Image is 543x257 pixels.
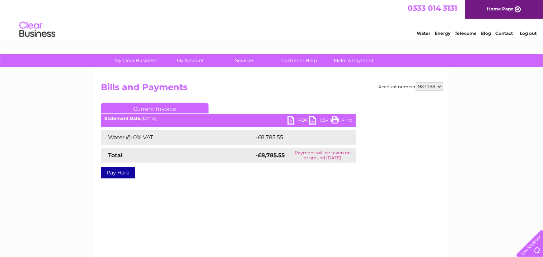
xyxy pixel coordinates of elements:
h2: Bills and Payments [101,82,443,96]
a: Customer Help [270,54,329,67]
b: Statement Date: [104,116,141,121]
a: Energy [435,31,450,36]
a: My Account [160,54,220,67]
a: Services [215,54,274,67]
a: My Clear Business [106,54,165,67]
strong: -£8,785.55 [256,152,285,159]
td: -£8,785.55 [254,130,345,145]
a: Contact [495,31,513,36]
a: Water [417,31,430,36]
a: Current Invoice [101,103,209,113]
div: Account number [378,82,443,91]
a: CSV [309,116,331,126]
td: Water @ 0% VAT [101,130,254,145]
div: [DATE] [101,116,356,121]
a: 0333 014 3131 [408,4,457,13]
a: Print [331,116,352,126]
a: Make A Payment [324,54,383,67]
a: Pay Here [101,167,135,178]
a: Blog [481,31,491,36]
a: PDF [287,116,309,126]
strong: Total [108,152,123,159]
a: Log out [519,31,536,36]
a: Telecoms [455,31,476,36]
img: logo.png [19,19,56,41]
td: Payment will be taken on or around [DATE] [290,148,355,163]
div: Clear Business is a trading name of Verastar Limited (registered in [GEOGRAPHIC_DATA] No. 3667643... [102,4,441,35]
